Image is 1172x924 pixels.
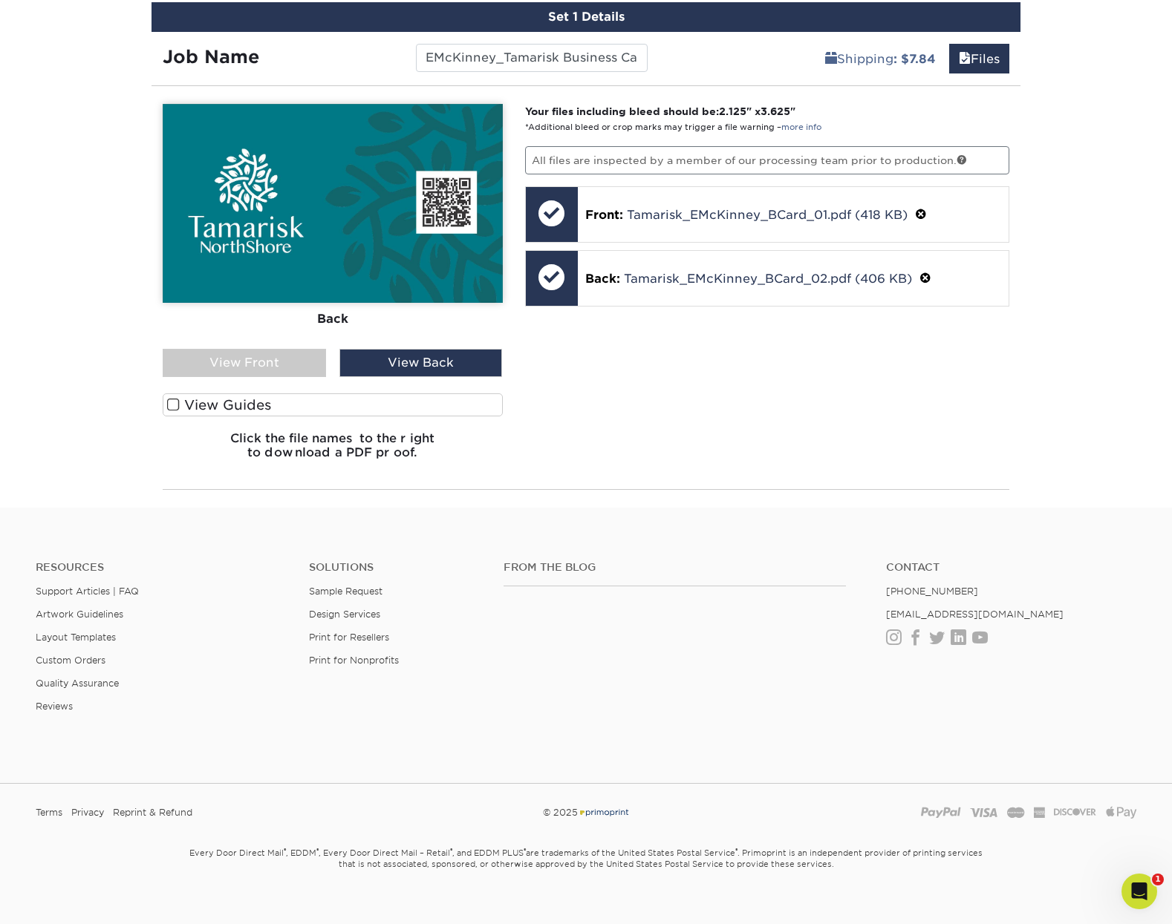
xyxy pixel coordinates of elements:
[163,303,503,335] div: Back
[525,122,821,132] small: *Additional bleed or crop marks may trigger a file warning –
[959,52,971,66] span: files
[309,609,380,620] a: Design Services
[627,208,908,222] a: Tamarisk_EMcKinney_BCard_01.pdf (418 KB)
[36,609,123,620] a: Artwork Guidelines
[399,802,773,824] div: © 2025
[761,105,790,117] span: 3.625
[585,208,623,222] span: Front:
[886,586,978,597] a: [PHONE_NUMBER]
[152,842,1020,907] small: Every Door Direct Mail , EDDM , Every Door Direct Mail – Retail , and EDDM PLUS are trademarks of...
[450,847,452,854] sup: ®
[163,393,503,416] label: View Guides
[36,701,73,712] a: Reviews
[71,802,104,824] a: Privacy
[284,847,286,854] sup: ®
[893,52,936,66] b: : $7.84
[163,349,326,377] div: View Front
[36,586,139,597] a: Support Articles | FAQ
[886,561,1137,574] a: Contact
[1152,874,1164,885] span: 1
[36,632,116,643] a: Layout Templates
[949,44,1009,73] a: Files
[781,122,821,132] a: more info
[578,807,630,818] img: Primoprint
[309,655,399,666] a: Print for Nonprofits
[735,847,738,854] sup: ®
[525,146,1010,174] p: All files are inspected by a member of our processing team prior to production.
[36,802,62,824] a: Terms
[886,609,1064,620] a: [EMAIL_ADDRESS][DOMAIN_NAME]
[504,561,846,574] h4: From the Blog
[825,52,837,66] span: shipping
[36,561,287,574] h4: Resources
[36,678,119,689] a: Quality Assurance
[36,655,105,666] a: Custom Orders
[339,349,503,377] div: View Back
[163,46,259,68] strong: Job Name
[1121,874,1157,909] iframe: Intercom live chat
[309,561,482,574] h4: Solutions
[815,44,945,73] a: Shipping: $7.84
[585,272,620,286] span: Back:
[719,105,746,117] span: 2.125
[416,44,647,72] input: Enter a job name
[624,272,912,286] a: Tamarisk_EMcKinney_BCard_02.pdf (406 KB)
[309,586,382,597] a: Sample Request
[152,2,1020,32] div: Set 1 Details
[316,847,319,854] sup: ®
[163,431,503,471] h6: Click the file names to the right to download a PDF proof.
[113,802,192,824] a: Reprint & Refund
[525,105,795,117] strong: Your files including bleed should be: " x "
[309,632,389,643] a: Print for Resellers
[524,847,526,854] sup: ®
